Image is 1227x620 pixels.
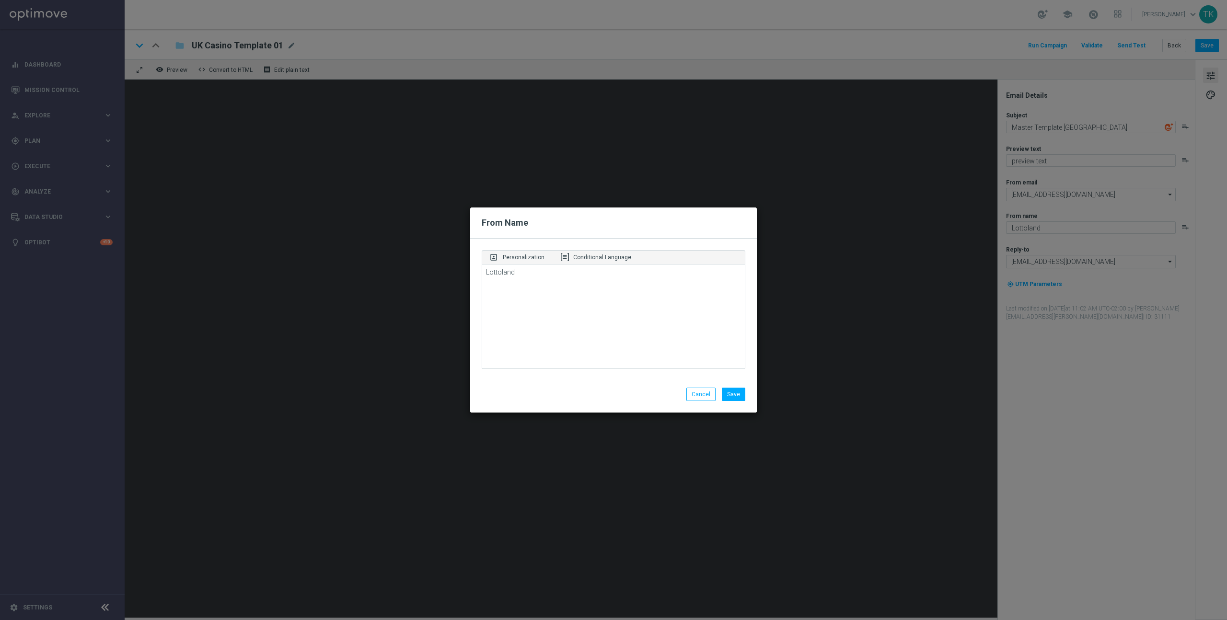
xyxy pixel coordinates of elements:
h2: From Name [482,217,745,229]
p: Conditional Language [573,253,631,262]
button: Cancel [686,388,716,401]
button: Save [722,388,745,401]
i: portrait [489,253,498,262]
p: Personalization [503,253,544,262]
